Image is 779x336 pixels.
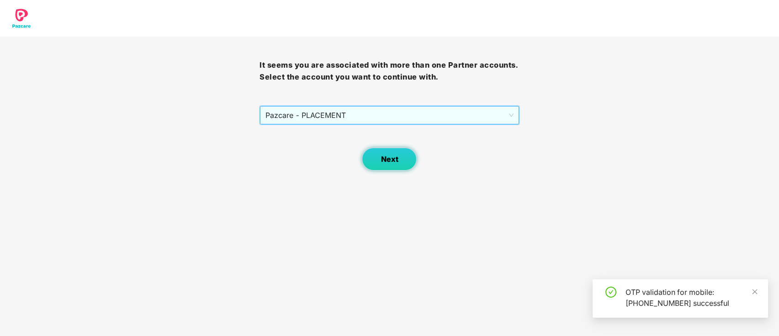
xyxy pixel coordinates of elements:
[605,287,616,298] span: check-circle
[625,287,757,309] div: OTP validation for mobile: [PHONE_NUMBER] successful
[265,107,513,124] span: Pazcare - PLACEMENT
[362,148,417,171] button: Next
[381,155,398,164] span: Next
[260,59,519,83] h3: It seems you are associated with more than one Partner accounts. Select the account you want to c...
[752,288,758,295] span: close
